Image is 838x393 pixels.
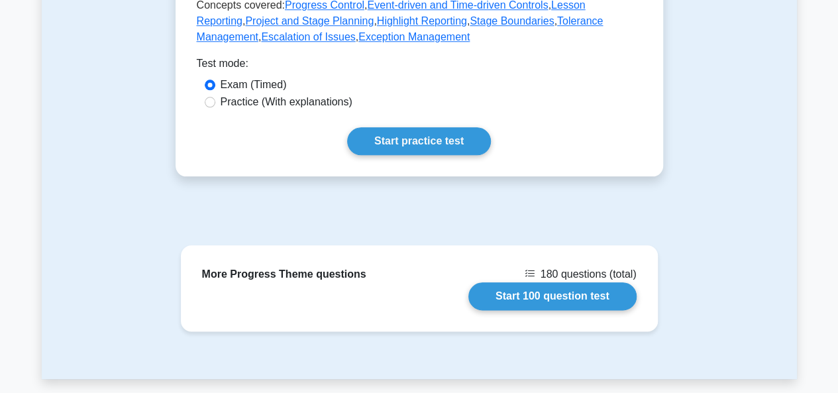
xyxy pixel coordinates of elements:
[261,31,355,42] a: Escalation of Issues
[358,31,470,42] a: Exception Management
[221,94,352,110] label: Practice (With explanations)
[347,127,491,155] a: Start practice test
[245,15,374,27] a: Project and Stage Planning
[197,56,642,77] div: Test mode:
[377,15,467,27] a: Highlight Reporting
[221,77,287,93] label: Exam (Timed)
[470,15,554,27] a: Stage Boundaries
[468,282,637,310] a: Start 100 question test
